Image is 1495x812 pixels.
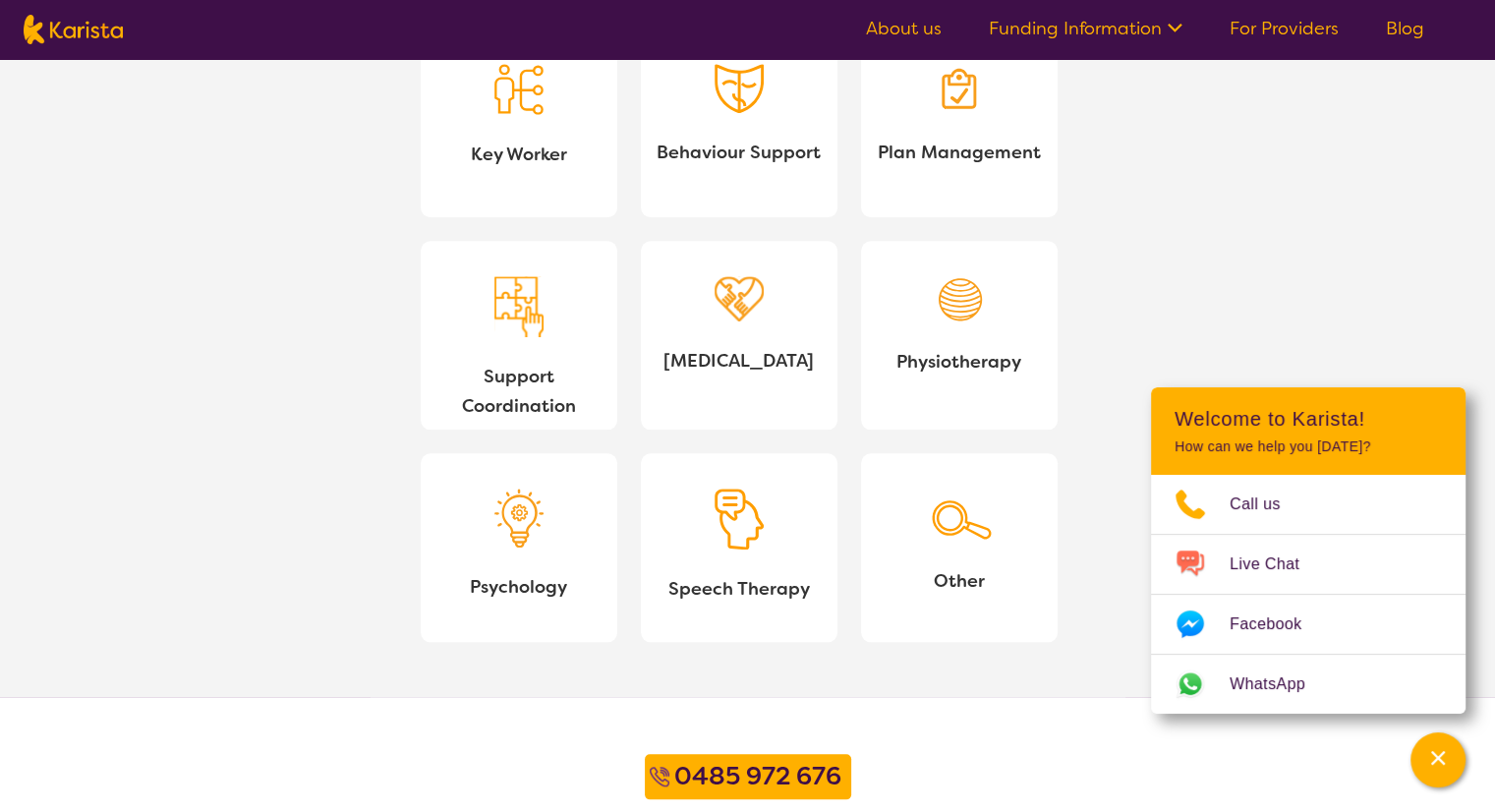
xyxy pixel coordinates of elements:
a: 0485 972 676 [669,759,846,794]
img: Physiotherapy icon [935,276,984,323]
a: Occupational Therapy icon[MEDICAL_DATA] [641,241,837,430]
a: Search iconOther [861,453,1058,642]
div: Channel Menu [1151,387,1466,714]
img: Behaviour Support icon [715,64,764,113]
ul: Choose channel [1151,475,1466,714]
a: Support Coordination iconSupport Coordination [421,241,617,430]
span: Plan Management [877,138,1042,167]
button: Channel Menu [1410,732,1466,787]
h2: Welcome to Karista! [1175,407,1442,431]
img: Psychology icon [494,489,544,548]
img: Call icon [650,767,669,786]
img: Karista logo [24,15,123,44]
span: Psychology [436,572,602,602]
a: Physiotherapy iconPhysiotherapy [861,241,1058,430]
span: WhatsApp [1230,669,1329,699]
span: Behaviour Support [657,138,822,167]
img: Support Coordination icon [494,276,544,338]
a: For Providers [1230,17,1339,40]
span: Live Chat [1230,550,1323,579]
img: Occupational Therapy icon [715,276,764,322]
span: Facebook [1230,609,1325,639]
span: Call us [1230,490,1304,519]
a: Speech Therapy iconSpeech Therapy [641,453,837,642]
img: Key Worker icon [494,64,544,115]
img: Search icon [925,489,994,542]
img: Speech Therapy icon [715,489,764,551]
span: Other [877,566,1042,596]
img: Plan Management icon [935,64,984,113]
span: Support Coordination [436,362,602,421]
a: Plan Management iconPlan Management [861,29,1058,217]
a: About us [866,17,942,40]
b: 0485 972 676 [674,760,841,792]
p: How can we help you [DATE]? [1175,438,1442,455]
span: Speech Therapy [657,574,822,604]
a: Behaviour Support iconBehaviour Support [641,29,837,217]
a: Web link opens in a new tab. [1151,655,1466,714]
a: Blog [1386,17,1424,40]
span: Physiotherapy [877,347,1042,377]
span: Key Worker [436,140,602,169]
span: [MEDICAL_DATA] [657,346,822,376]
a: Key Worker iconKey Worker [421,29,617,217]
a: Psychology iconPsychology [421,453,617,642]
a: Funding Information [989,17,1182,40]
